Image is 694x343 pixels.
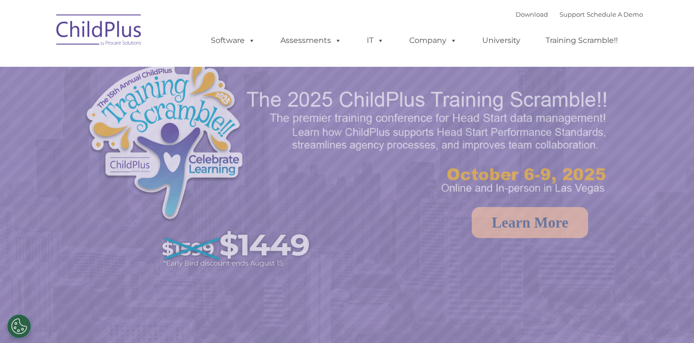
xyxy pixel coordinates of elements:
[271,31,351,50] a: Assessments
[400,31,466,50] a: Company
[516,10,548,18] a: Download
[516,10,643,18] font: |
[201,31,265,50] a: Software
[472,207,588,238] a: Learn More
[559,10,585,18] a: Support
[587,10,643,18] a: Schedule A Demo
[473,31,530,50] a: University
[536,31,627,50] a: Training Scramble!!
[357,31,394,50] a: IT
[52,8,147,55] img: ChildPlus by Procare Solutions
[7,314,31,338] button: Cookies Settings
